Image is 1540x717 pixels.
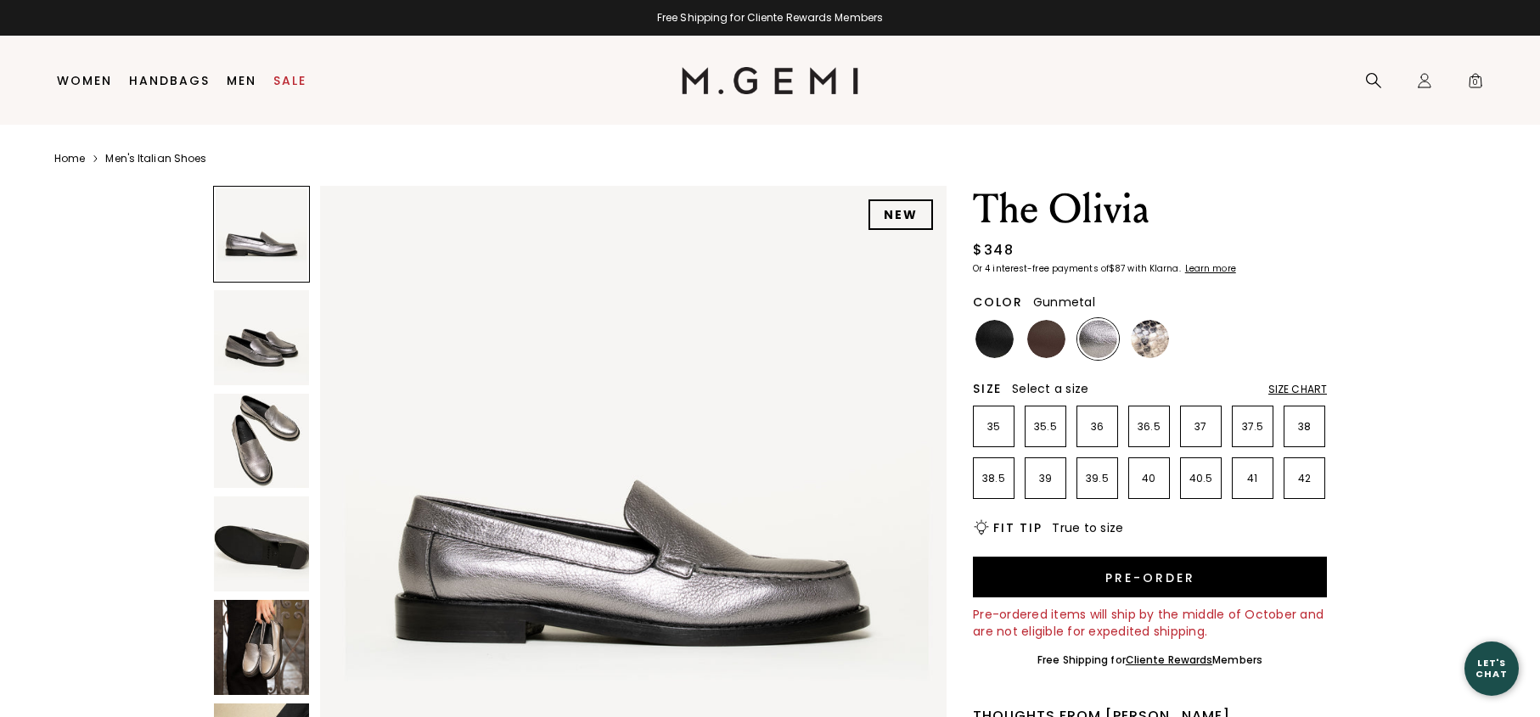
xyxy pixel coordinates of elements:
[214,394,309,489] img: The Olivia
[1129,420,1169,434] p: 36.5
[1052,519,1123,536] span: True to size
[1268,383,1327,396] div: Size Chart
[1467,76,1484,92] span: 0
[1181,472,1221,485] p: 40.5
[1037,653,1262,667] div: Free Shipping for Members
[214,496,309,591] img: The Olivia
[974,472,1014,485] p: 38.5
[973,557,1327,597] button: Pre-order
[973,186,1327,233] h1: The Olivia
[1233,472,1273,485] p: 41
[1181,420,1221,434] p: 37
[974,420,1014,434] p: 35
[1026,420,1065,434] p: 35.5
[54,152,85,165] a: Home
[1027,320,1065,358] img: Chocolate
[1284,420,1324,434] p: 38
[682,67,859,94] img: M.Gemi
[129,74,210,87] a: Handbags
[1185,262,1236,275] klarna-placement-style-cta: Learn more
[1233,420,1273,434] p: 37.5
[1033,294,1095,311] span: Gunmetal
[868,199,933,230] div: NEW
[214,600,309,695] img: The Olivia
[1109,262,1125,275] klarna-placement-style-amount: $87
[273,74,306,87] a: Sale
[973,262,1109,275] klarna-placement-style-body: Or 4 interest-free payments of
[975,320,1014,358] img: Black
[1127,262,1183,275] klarna-placement-style-body: with Klarna
[973,382,1002,395] h2: Size
[1126,653,1213,667] a: Cliente Rewards
[227,74,256,87] a: Men
[1026,472,1065,485] p: 39
[1129,472,1169,485] p: 40
[993,521,1042,535] h2: Fit Tip
[1131,320,1169,358] img: Black and White
[1077,420,1117,434] p: 36
[973,606,1327,640] div: Pre-ordered items will ship by the middle of October and are not eligible for expedited shipping.
[1077,472,1117,485] p: 39.5
[105,152,206,165] a: Men's Italian Shoes
[1464,658,1519,679] div: Let's Chat
[57,74,112,87] a: Women
[973,240,1014,260] div: $348
[1012,380,1088,397] span: Select a size
[1079,320,1117,358] img: Gunmetal
[214,290,309,385] img: The Olivia
[1183,264,1236,274] a: Learn more
[1284,472,1324,485] p: 42
[973,295,1023,309] h2: Color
